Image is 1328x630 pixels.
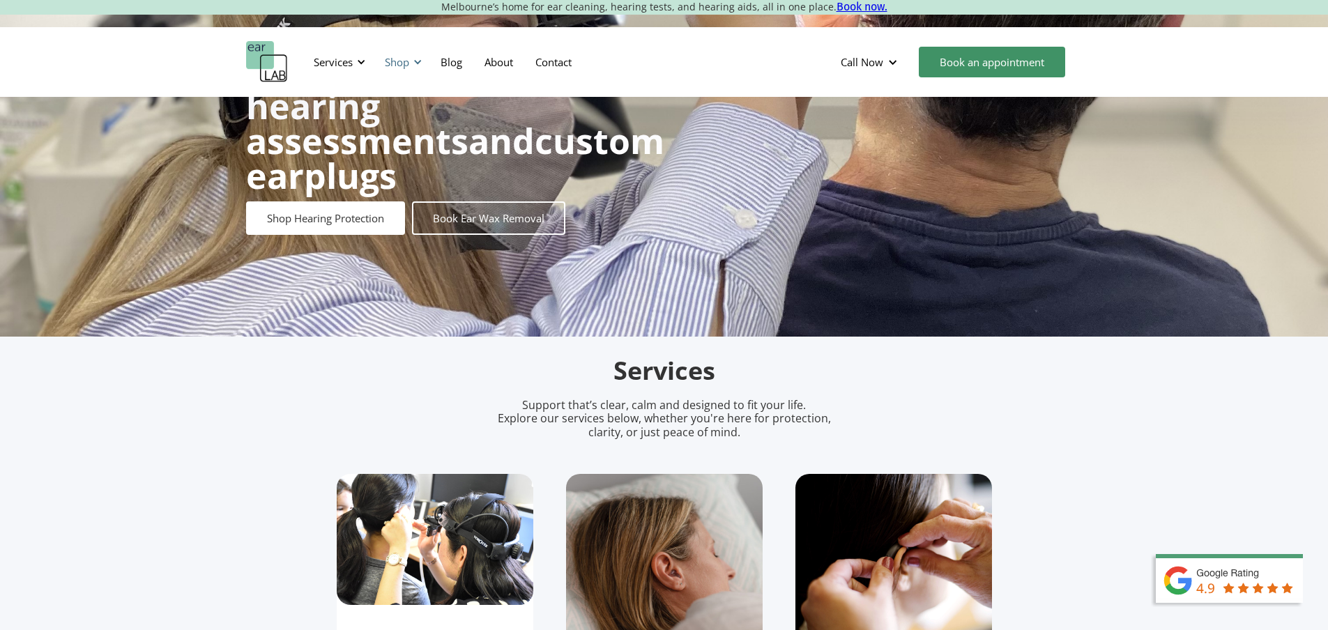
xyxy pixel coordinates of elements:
a: home [246,41,288,83]
a: Blog [429,42,473,82]
a: Book an appointment [919,47,1065,77]
a: Shop Hearing Protection [246,201,405,235]
div: Call Now [841,55,883,69]
div: Shop [376,41,426,83]
strong: custom earplugs [246,117,664,199]
h2: Services [337,355,992,387]
div: Shop [385,55,409,69]
a: Contact [524,42,583,82]
p: Support that’s clear, calm and designed to fit your life. Explore our services below, whether you... [480,399,849,439]
a: About [473,42,524,82]
div: Call Now [830,41,912,83]
h1: and [246,54,664,193]
strong: Ear wax removal, hearing assessments [246,47,545,164]
a: Book Ear Wax Removal [412,201,565,235]
div: Services [305,41,369,83]
div: Services [314,55,353,69]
